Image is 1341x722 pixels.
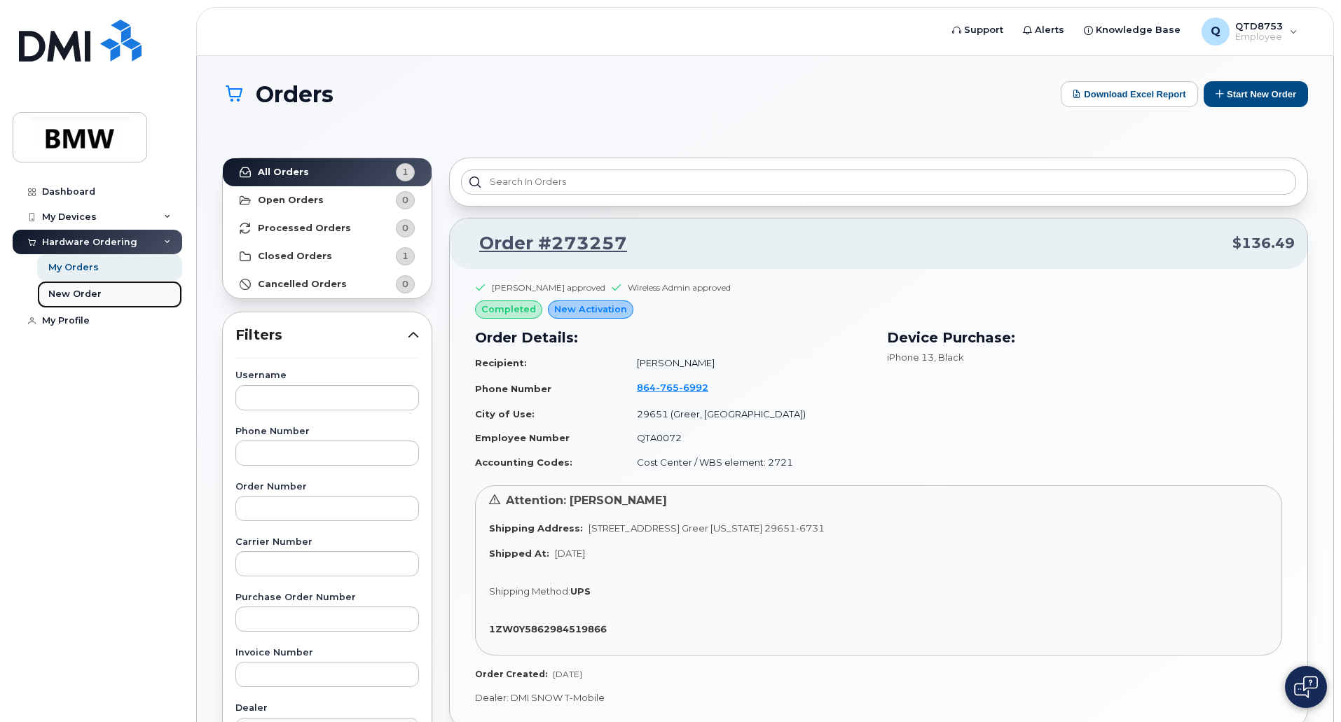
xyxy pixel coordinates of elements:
[492,282,605,293] div: [PERSON_NAME] approved
[570,585,591,597] strong: UPS
[489,623,612,634] a: 1ZW0Y5862984519866
[489,585,570,597] span: Shipping Method:
[475,383,551,394] strong: Phone Number
[624,426,870,450] td: QTA0072
[475,432,570,443] strong: Employee Number
[1061,81,1198,107] button: Download Excel Report
[223,158,432,186] a: All Orders1
[402,277,408,291] span: 0
[624,351,870,375] td: [PERSON_NAME]
[258,279,347,290] strong: Cancelled Orders
[489,623,607,634] strong: 1ZW0Y5862984519866
[235,427,419,436] label: Phone Number
[258,251,332,262] strong: Closed Orders
[223,270,432,298] a: Cancelled Orders0
[475,457,572,468] strong: Accounting Codes:
[235,704,419,713] label: Dealer
[462,231,627,256] a: Order #273257
[235,648,419,658] label: Invoice Number
[679,382,708,393] span: 6992
[1204,81,1308,107] button: Start New Order
[402,193,408,207] span: 0
[637,382,708,393] span: 864
[402,221,408,235] span: 0
[223,186,432,214] a: Open Orders0
[223,214,432,242] a: Processed Orders0
[553,669,582,679] span: [DATE]
[637,382,725,393] a: 8647656992
[475,357,527,368] strong: Recipient:
[624,450,870,475] td: Cost Center / WBS element: 2721
[506,494,667,507] span: Attention: [PERSON_NAME]
[934,352,964,363] span: , Black
[887,327,1282,348] h3: Device Purchase:
[555,548,585,559] span: [DATE]
[235,538,419,547] label: Carrier Number
[656,382,679,393] span: 765
[489,522,583,534] strong: Shipping Address:
[235,593,419,602] label: Purchase Order Number
[475,327,870,348] h3: Order Details:
[489,548,549,559] strong: Shipped At:
[475,669,547,679] strong: Order Created:
[554,303,627,316] span: New Activation
[258,195,324,206] strong: Open Orders
[475,408,535,419] strong: City of Use:
[887,352,934,363] span: iPhone 13
[235,483,419,492] label: Order Number
[235,325,408,345] span: Filters
[402,249,408,263] span: 1
[256,82,333,106] span: Orders
[1232,233,1295,254] span: $136.49
[235,371,419,380] label: Username
[223,242,432,270] a: Closed Orders1
[402,165,408,179] span: 1
[1294,676,1318,698] img: Open chat
[628,282,731,293] div: Wireless Admin approved
[461,169,1296,195] input: Search in orders
[481,303,536,316] span: completed
[475,691,1282,704] p: Dealer: DMI SNOW T-Mobile
[589,522,825,534] span: [STREET_ADDRESS] Greer [US_STATE] 29651-6731
[258,223,351,234] strong: Processed Orders
[258,167,309,178] strong: All Orders
[624,402,870,426] td: 29651 (Greer, [GEOGRAPHIC_DATA])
